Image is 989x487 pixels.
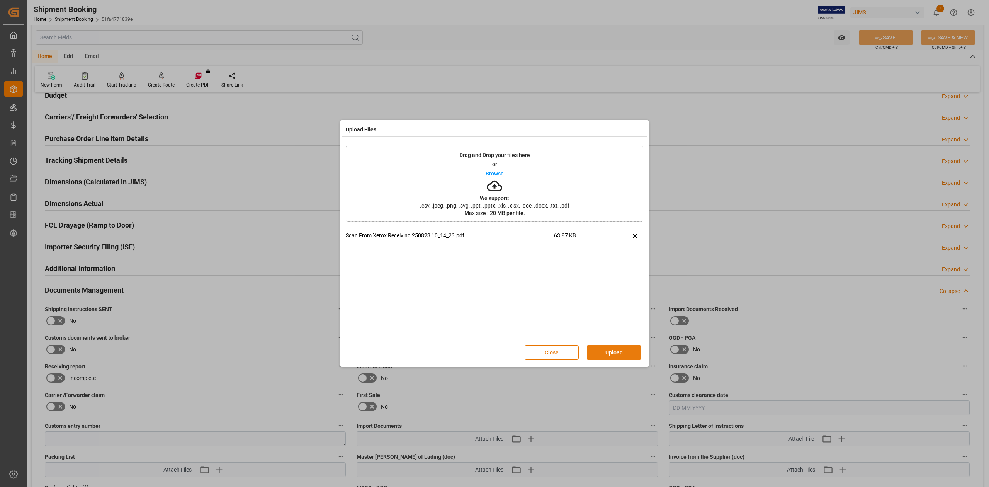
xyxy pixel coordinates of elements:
p: We support: [480,196,509,201]
p: Max size : 20 MB per file. [464,210,525,216]
p: Browse [486,171,504,176]
h4: Upload Files [346,126,376,134]
span: 63.97 KB [554,232,607,245]
p: Scan From Xerox Receiving 250823 10_14_23.pdf [346,232,554,240]
p: Drag and Drop your files here [459,152,530,158]
p: or [492,162,497,167]
button: Close [525,345,579,360]
div: Drag and Drop your files hereorBrowseWe support:.csv, .jpeg, .png, .svg, .ppt, .pptx, .xls, .xlsx... [346,146,643,222]
button: Upload [587,345,641,360]
span: .csv, .jpeg, .png, .svg, .ppt, .pptx, .xls, .xlsx, .doc, .docx, .txt, .pdf [415,203,574,208]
